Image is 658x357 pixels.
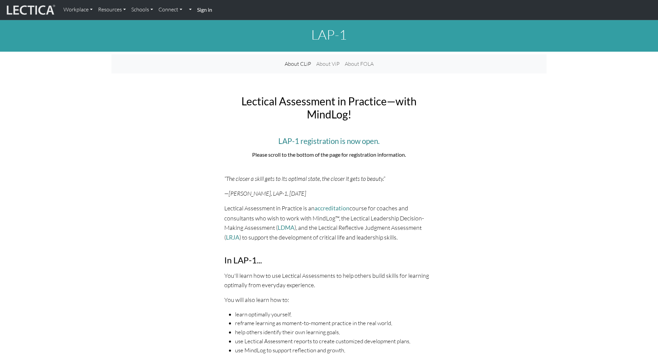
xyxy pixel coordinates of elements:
h1: LAP-1 [111,27,547,43]
i: “The closer a skill gets to its optimal state, the closer it gets to beauty.” [224,175,385,182]
img: lecticalive [5,4,55,16]
li: reframe learning as moment-to-moment practice in the real world, [235,319,434,328]
a: LDMA [278,224,294,231]
a: LRJA [226,234,239,241]
a: accreditation [315,205,349,212]
strong: Sign in [197,6,212,13]
h3: In LAP-1... [224,255,434,265]
span: LAP-1 registration is now open. [278,137,380,146]
li: use Lectical Assessment reports to create customized development plans, [235,337,434,346]
a: Schools [129,3,156,17]
li: help others identify their own learning goals, [235,328,434,337]
a: About CLiP [282,57,314,71]
a: About ViP [314,57,342,71]
a: About FOLA [342,57,376,71]
a: Connect [156,3,185,17]
p: Lectical Assessment in Practice is an course for coaches and consultants who wish to work with Mi... [224,203,434,242]
p: You'll learn how to use Lectical Assessments to help others build skills for learning optimally f... [224,271,434,290]
p: You will also learn how to: [224,295,434,304]
li: use MindLog to support reflection and growth, [235,346,434,355]
a: Workplace [61,3,95,17]
a: Sign in [194,3,215,17]
h6: Please scroll to the bottom of the page for registration information. [224,151,434,158]
a: Resources [95,3,129,17]
li: learn optimally yourself, [235,310,434,319]
i: —[PERSON_NAME], LAP-1, [DATE] [224,190,306,197]
h2: Lectical Assessment in Practice—with MindLog! [224,95,434,121]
